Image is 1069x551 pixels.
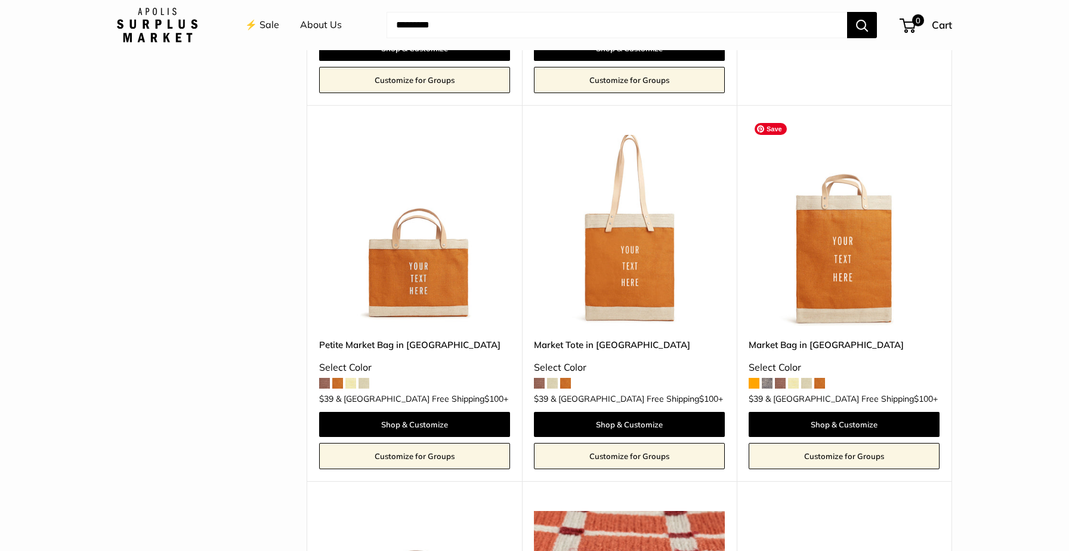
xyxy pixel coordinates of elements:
[749,135,940,326] a: Market Bag in CognacMarket Bag in Cognac
[749,338,940,352] a: Market Bag in [GEOGRAPHIC_DATA]
[912,14,924,26] span: 0
[749,135,940,326] img: Market Bag in Cognac
[765,395,938,403] span: & [GEOGRAPHIC_DATA] Free Shipping +
[749,412,940,437] a: Shop & Customize
[534,412,725,437] a: Shop & Customize
[534,443,725,469] a: Customize for Groups
[534,135,725,326] a: Market Tote in CognacMarket Tote in Cognac
[245,16,279,34] a: ⚡️ Sale
[319,67,510,93] a: Customize for Groups
[534,67,725,93] a: Customize for Groups
[901,16,952,35] a: 0 Cart
[319,412,510,437] a: Shop & Customize
[319,135,510,326] a: Petite Market Bag in CognacPetite Market Bag in Cognac
[932,19,952,31] span: Cart
[117,8,197,42] img: Apolis: Surplus Market
[914,393,933,404] span: $100
[847,12,877,38] button: Search
[319,135,510,326] img: Petite Market Bag in Cognac
[534,338,725,352] a: Market Tote in [GEOGRAPHIC_DATA]
[319,359,510,377] div: Select Color
[749,393,763,404] span: $39
[336,395,508,403] span: & [GEOGRAPHIC_DATA] Free Shipping +
[749,443,940,469] a: Customize for Groups
[699,393,718,404] span: $100
[319,338,510,352] a: Petite Market Bag in [GEOGRAPHIC_DATA]
[300,16,342,34] a: About Us
[534,359,725,377] div: Select Color
[319,443,510,469] a: Customize for Groups
[534,135,725,326] img: Market Tote in Cognac
[551,395,723,403] span: & [GEOGRAPHIC_DATA] Free Shipping +
[319,393,333,404] span: $39
[534,393,548,404] span: $39
[749,359,940,377] div: Select Color
[387,12,847,38] input: Search...
[484,393,503,404] span: $100
[755,123,787,135] span: Save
